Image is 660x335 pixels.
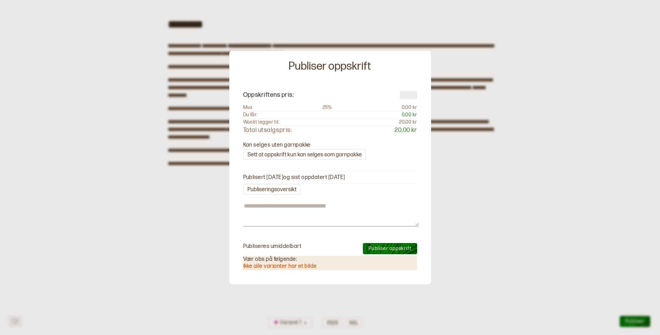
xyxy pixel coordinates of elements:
[243,263,417,270] div: Ikke alle varianter har et bilde
[243,134,417,160] section: Kan selges uten garnpakke
[243,91,294,99] h2: Oppskriftens pris:
[243,184,301,195] button: Publiseringsoversikt
[402,111,417,118] span: 0,00 kr
[243,243,302,254] div: Publiseres umiddelbart
[395,126,417,134] span: 20,00 kr
[243,171,417,184] p: Publisert [DATE] og sist oppdatert [DATE]
[399,119,417,126] span: 20,00 kr
[243,104,253,111] span: Mva
[363,243,417,254] button: Publiser oppskrift
[323,104,332,111] span: 25%
[243,126,292,134] span: Total utsalgspris:
[243,256,417,263] div: Vær obs på følgende:
[402,104,417,111] span: 0,00 kr
[368,246,411,251] span: Publiser oppskrift
[289,59,371,74] div: Publiser oppskrift
[243,111,257,118] span: Du får:
[243,149,366,160] button: Sett at oppskrift kun kan selges som garnpakke
[243,119,280,126] span: Woolit legger til:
